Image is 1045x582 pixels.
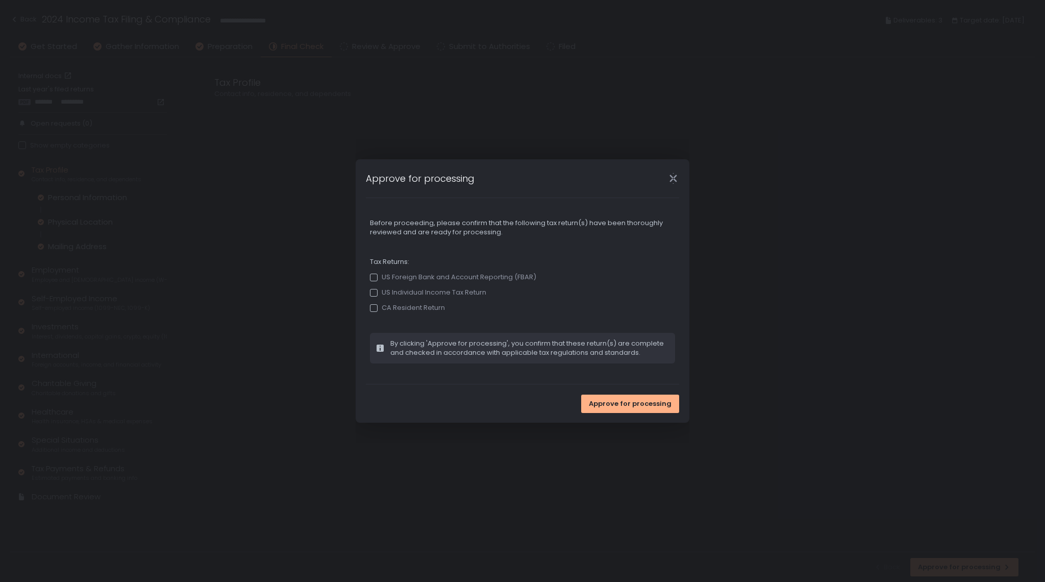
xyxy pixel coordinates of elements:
[366,172,475,185] h1: Approve for processing
[589,399,671,408] span: Approve for processing
[657,173,689,184] div: Close
[370,257,675,266] span: Tax Returns:
[390,339,669,357] span: By clicking 'Approve for processing', you confirm that these return(s) are complete and checked i...
[581,395,679,413] button: Approve for processing
[370,219,675,237] span: Before proceeding, please confirm that the following tax return(s) have been thoroughly reviewed ...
